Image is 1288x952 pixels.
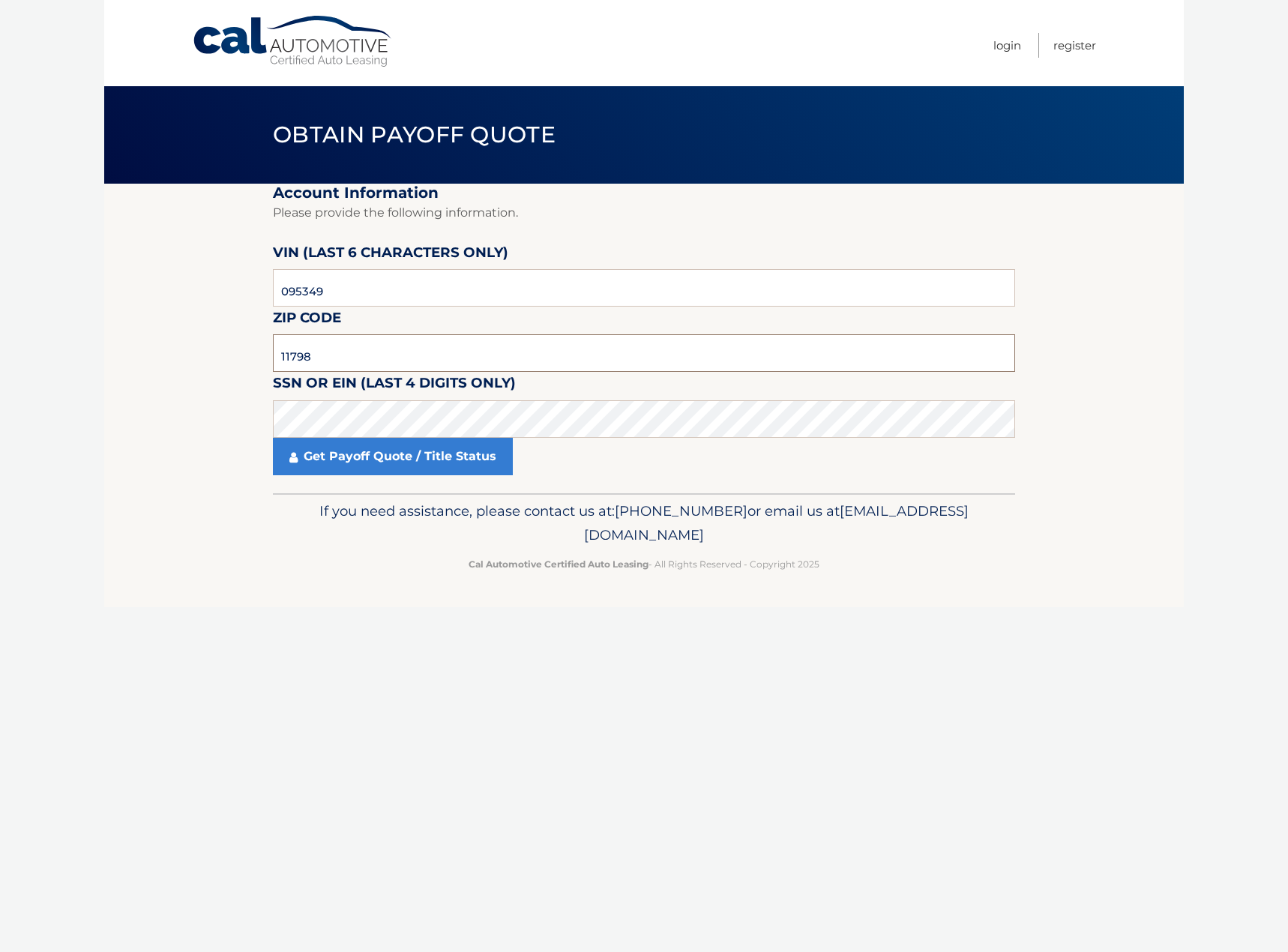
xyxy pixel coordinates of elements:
label: SSN or EIN (last 4 digits only) [273,372,516,400]
span: [PHONE_NUMBER] [615,502,747,519]
a: Register [1053,33,1096,58]
p: If you need assistance, please contact us at: or email us at [283,499,1005,547]
strong: Cal Automotive Certified Auto Leasing [469,558,648,570]
label: VIN (last 6 characters only) [273,241,508,269]
p: Please provide the following information. [273,202,1015,223]
h2: Account Information [273,184,1015,202]
a: Cal Automotive [192,15,394,68]
a: Get Payoff Quote / Title Status [273,438,513,475]
span: Obtain Payoff Quote [273,121,556,148]
a: Login [993,33,1021,58]
p: - All Rights Reserved - Copyright 2025 [283,556,1005,572]
label: Zip Code [273,307,341,334]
